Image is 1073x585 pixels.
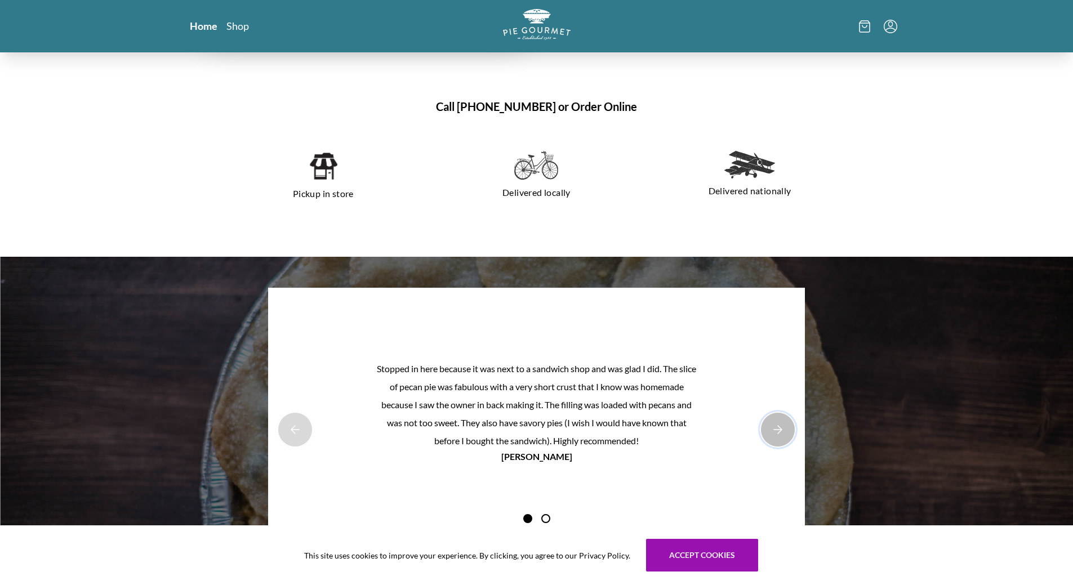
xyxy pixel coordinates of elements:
[309,151,337,181] img: pickup in store
[268,450,805,463] p: [PERSON_NAME]
[760,412,796,448] button: Next Product Image
[230,185,417,203] p: Pickup in store
[226,19,249,33] a: Shop
[376,360,698,450] p: Stopped in here because it was next to a sandwich shop and was glad I did. The slice of pecan pie...
[646,539,758,571] button: Accept cookies
[443,184,630,202] p: Delivered locally
[304,550,630,561] span: This site uses cookies to improve your experience. By clicking, you agree to our Privacy Policy.
[277,412,313,448] button: Previous Product Image
[884,20,897,33] button: Menu
[514,151,558,180] img: delivered locally
[203,98,870,115] h1: Call [PHONE_NUMBER] or Order Online
[190,19,217,33] a: Home
[724,151,775,178] img: delivered nationally
[657,182,843,200] p: Delivered nationally
[503,9,571,40] img: logo
[503,9,571,43] a: Logo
